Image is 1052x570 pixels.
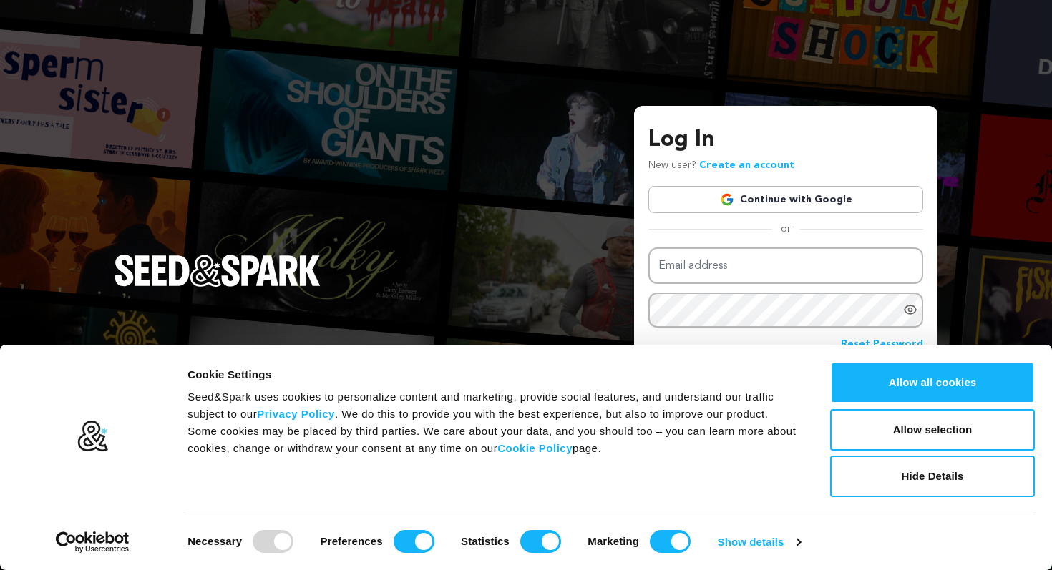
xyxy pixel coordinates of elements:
a: Continue with Google [648,186,923,213]
a: Reset Password [841,336,923,353]
button: Allow selection [830,409,1035,451]
strong: Necessary [187,535,242,547]
input: Email address [648,247,923,284]
img: Google logo [720,192,734,207]
img: Seed&Spark Logo [115,255,321,286]
a: Show password as plain text. Warning: this will display your password on the screen. [903,303,917,317]
button: Allow all cookies [830,362,1035,403]
div: Seed&Spark uses cookies to personalize content and marketing, provide social features, and unders... [187,388,798,457]
a: Privacy Policy [257,408,335,420]
strong: Statistics [461,535,510,547]
a: Create an account [699,160,794,170]
p: New user? [648,157,794,175]
strong: Preferences [321,535,383,547]
strong: Marketing [588,535,639,547]
button: Hide Details [830,456,1035,497]
h3: Log In [648,123,923,157]
img: logo [77,420,109,453]
a: Cookie Policy [497,442,573,454]
a: Show details [718,531,801,553]
span: or [772,222,799,236]
div: Cookie Settings [187,366,798,383]
a: Usercentrics Cookiebot - opens in a new window [30,531,155,553]
a: Seed&Spark Homepage [115,255,321,315]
